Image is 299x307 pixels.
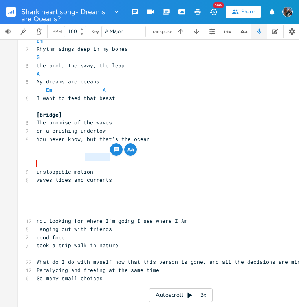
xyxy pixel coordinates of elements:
div: Key [91,29,99,34]
span: A [37,70,40,77]
div: BPM [53,30,62,34]
span: the arch, the sway, the leap [37,62,125,69]
span: Paralyzing and freeing at the same time [37,266,159,274]
span: Shark heart song- Dreams are Oceans? [21,8,110,15]
div: New [213,2,224,8]
img: Teresa Chandler [282,7,293,17]
span: Em [46,86,52,93]
div: Autoscroll [149,288,213,302]
span: took a trip walk in nature [37,242,118,249]
span: A [103,86,106,93]
span: My dreams are oceans [37,78,99,85]
span: Hanging out with friends [37,226,112,233]
span: not looking for where I'm going I see where I Am [37,217,187,224]
span: Em [37,37,43,44]
span: [bridge] [37,111,62,118]
div: 3x [196,288,211,302]
button: Share [226,6,261,18]
span: A Major [105,28,123,35]
span: waves tides and currents [37,176,112,183]
span: So many small choices [37,275,103,282]
div: Share [241,8,255,15]
div: Transpose [150,29,172,34]
span: The promise of the waves [37,119,112,126]
span: You never know, but that's the ocean [37,135,150,142]
span: Rhythm sings deep in my bones [37,45,128,52]
span: I want to feed that beast [37,94,115,102]
span: good food [37,234,65,241]
button: New [205,5,221,19]
span: G [37,54,40,61]
span: or a crushing undertow [37,127,106,134]
span: unstoppable motion [37,168,93,175]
